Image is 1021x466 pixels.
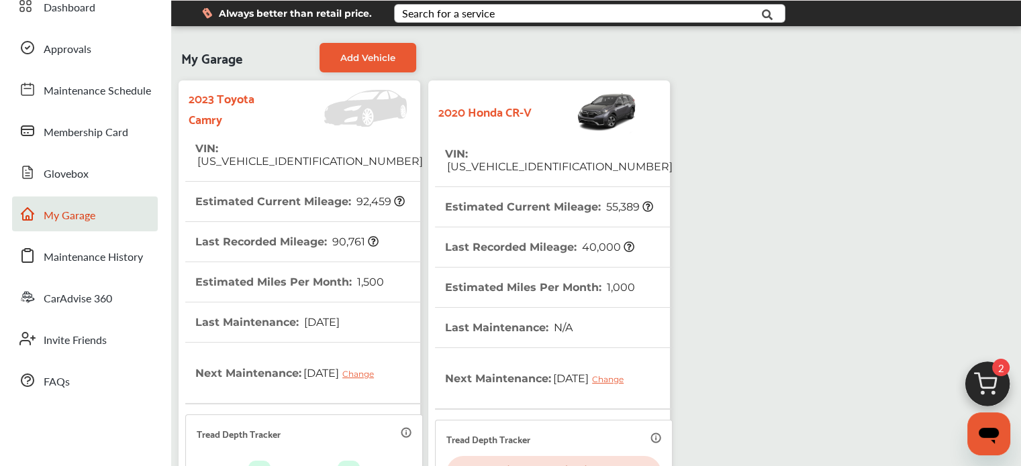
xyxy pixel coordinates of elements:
th: Estimated Current Mileage : [195,182,405,221]
a: Add Vehicle [320,43,416,72]
span: [DATE] [301,356,384,390]
a: Invite Friends [12,321,158,356]
span: My Garage [44,207,95,225]
span: 2 [992,359,1010,376]
span: Glovebox [44,166,89,183]
a: Maintenance History [12,238,158,273]
span: Invite Friends [44,332,107,349]
span: Membership Card [44,124,128,141]
th: Next Maintenance : [445,348,634,408]
span: My Garage [181,43,242,72]
span: [US_VEHICLE_IDENTIFICATION_NUMBER] [195,155,423,168]
a: CarAdvise 360 [12,280,158,314]
p: Tread Depth Tracker [446,431,530,447]
span: 90,761 [330,235,379,248]
th: Last Recorded Mileage : [445,227,634,267]
div: Search for a service [402,8,495,19]
strong: 2023 Toyota Camry [189,87,281,129]
th: Last Maintenance : [445,308,573,347]
img: Vehicle [532,87,638,134]
a: Glovebox [12,155,158,190]
div: Change [592,374,630,384]
iframe: Button to launch messaging window [967,412,1010,455]
span: 1,000 [605,281,635,294]
a: FAQs [12,363,158,398]
p: Tread Depth Tracker [197,426,281,441]
th: Estimated Miles Per Month : [445,268,635,307]
th: Estimated Current Mileage : [445,187,653,227]
span: FAQs [44,373,70,391]
span: N/A [552,321,573,334]
img: dollor_label_vector.a70140d1.svg [202,7,212,19]
span: [US_VEHICLE_IDENTIFICATION_NUMBER] [445,160,673,173]
a: Maintenance Schedule [12,72,158,107]
span: 92,459 [354,195,405,208]
span: Maintenance Schedule [44,82,151,100]
th: Estimated Miles Per Month : [195,262,384,302]
span: [DATE] [551,361,634,395]
th: Last Maintenance : [195,302,340,342]
strong: 2020 Honda CR-V [438,101,532,121]
span: Always better than retail price. [219,9,372,18]
div: Change [342,369,381,379]
img: cart_icon.3d0951e8.svg [955,355,1020,420]
th: Last Recorded Mileage : [195,222,379,261]
span: Approvals [44,41,91,58]
span: 55,389 [604,200,653,213]
a: Approvals [12,30,158,65]
a: My Garage [12,196,158,231]
img: Vehicle [281,90,414,127]
th: Next Maintenance : [195,343,384,403]
span: CarAdvise 360 [44,290,112,308]
span: [DATE] [302,316,340,329]
span: 1,500 [355,276,384,288]
span: 40,000 [580,241,634,253]
a: Membership Card [12,113,158,148]
span: Add Vehicle [340,52,395,63]
th: VIN : [445,134,673,186]
th: VIN : [195,129,423,181]
span: Maintenance History [44,249,143,266]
